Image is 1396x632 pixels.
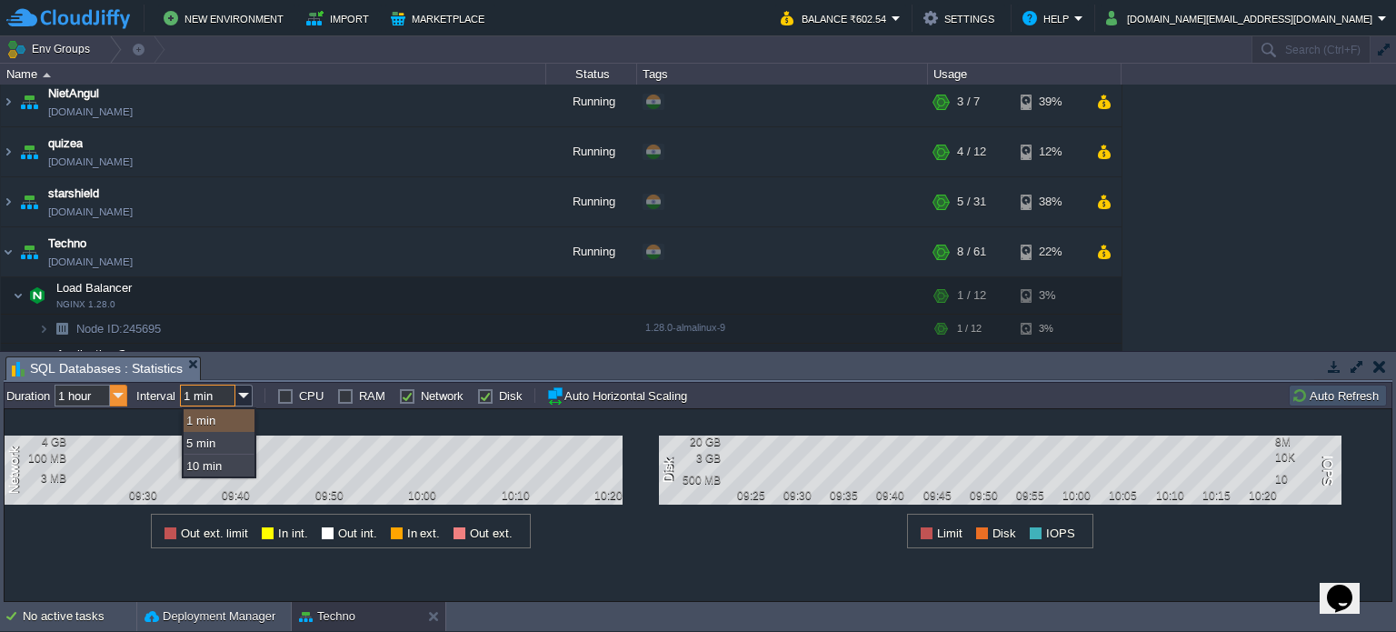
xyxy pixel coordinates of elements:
div: 3% [1021,315,1080,343]
button: Balance ₹602.54 [781,7,892,29]
div: Running [546,77,637,126]
div: 3 GB [662,452,721,465]
img: AMDAwAAAACH5BAEAAAAALAAAAAABAAEAAAICRAEAOw== [16,77,42,126]
div: Status [547,64,636,85]
div: Disk [659,456,681,485]
img: AMDAwAAAACH5BAEAAAAALAAAAAABAAEAAAICRAEAOw== [25,277,50,314]
div: 3 / 7 [957,77,980,126]
span: In int. [278,527,308,540]
div: 10 [1275,473,1334,486]
div: 10K [1275,451,1334,464]
div: 09:50 [306,489,352,502]
button: New Environment [164,7,289,29]
button: Marketplace [391,7,490,29]
div: 09:35 [822,489,867,502]
button: Auto Horizontal Scaling [546,386,693,405]
button: Deployment Manager [145,607,275,626]
div: Usage [929,64,1121,85]
span: IOPS [1046,527,1075,540]
div: Network [5,445,26,496]
a: [DOMAIN_NAME] [48,253,133,271]
div: 1 / 18 [957,344,986,380]
img: AMDAwAAAACH5BAEAAAAALAAAAAABAAEAAAICRAEAOw== [16,177,42,226]
div: Running [546,127,637,176]
div: 500 MB [662,474,721,487]
label: Network [421,389,464,403]
img: AMDAwAAAACH5BAEAAAAALAAAAAABAAEAAAICRAEAOw== [1,127,15,176]
span: 1.28.0-almalinux-9 [645,322,725,333]
img: AMDAwAAAACH5BAEAAAAALAAAAAABAAEAAAICRAEAOw== [1,227,15,276]
span: Disk [992,527,1016,540]
div: 09:30 [121,489,166,502]
a: [DOMAIN_NAME] [48,153,133,171]
div: 22% [1021,227,1080,276]
div: 09:40 [214,489,259,502]
a: [DOMAIN_NAME] [48,203,133,221]
div: Name [2,64,545,85]
span: Load Balancer [55,280,135,296]
button: Help [1022,7,1074,29]
div: IOPS [1315,454,1337,487]
div: 10:20 [577,489,623,502]
div: 09:40 [868,489,913,502]
div: 10:10 [493,489,538,502]
a: NietAngul [48,85,99,103]
button: Env Groups [6,36,96,62]
img: AMDAwAAAACH5BAEAAAAALAAAAAABAAEAAAICRAEAOw== [49,315,75,343]
span: Out int. [338,527,377,540]
div: 3% [1021,277,1080,314]
button: Import [306,7,374,29]
div: Running [546,177,637,226]
span: Limit [937,527,962,540]
span: Out ext. limit [181,527,248,540]
button: Techno [299,607,355,626]
div: Running [546,227,637,276]
div: 10:20 [1240,489,1285,502]
div: 1 / 12 [957,277,986,314]
div: 8 / 61 [957,227,986,276]
img: AMDAwAAAACH5BAEAAAAALAAAAAABAAEAAAICRAEAOw== [25,344,50,380]
div: 10:00 [400,489,445,502]
a: starshield [48,185,99,203]
div: 10:00 [1054,489,1100,502]
div: 10 min [184,455,254,477]
div: 5 / 31 [957,177,986,226]
div: 3 MB [7,472,66,485]
label: RAM [359,389,385,403]
div: 10:10 [1147,489,1192,502]
div: 20 GB [662,436,721,448]
img: AMDAwAAAACH5BAEAAAAALAAAAAABAAEAAAICRAEAOw== [13,344,24,380]
div: 09:45 [914,489,960,502]
div: 8M [1275,436,1334,448]
img: AMDAwAAAACH5BAEAAAAALAAAAAABAAEAAAICRAEAOw== [16,127,42,176]
a: Load BalancerNGINX 1.28.0 [55,281,135,295]
div: 09:55 [1007,489,1052,502]
div: 12% [1021,127,1080,176]
a: [DOMAIN_NAME] [48,103,133,121]
label: Interval [136,389,175,403]
img: CloudJiffy [6,7,130,30]
span: Node ID: [76,322,123,336]
img: AMDAwAAAACH5BAEAAAAALAAAAAABAAEAAAICRAEAOw== [1,177,15,226]
label: Duration [6,389,50,403]
span: NGINX 1.28.0 [56,299,115,310]
div: No active tasks [23,602,136,631]
iframe: chat widget [1320,559,1378,614]
label: CPU [299,389,324,403]
button: Settings [923,7,1000,29]
div: 4 / 12 [957,127,986,176]
div: 38% [1021,177,1080,226]
a: Application Servers [55,347,162,361]
img: AMDAwAAAACH5BAEAAAAALAAAAAABAAEAAAICRAEAOw== [13,277,24,314]
span: In ext. [407,527,441,540]
button: [DOMAIN_NAME][EMAIL_ADDRESS][DOMAIN_NAME] [1106,7,1378,29]
label: Disk [499,389,523,403]
div: 10:15 [1193,489,1239,502]
button: Auto Refresh [1291,387,1384,404]
a: quizea [48,135,83,153]
div: 49% [1021,344,1080,380]
div: Tags [638,64,927,85]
